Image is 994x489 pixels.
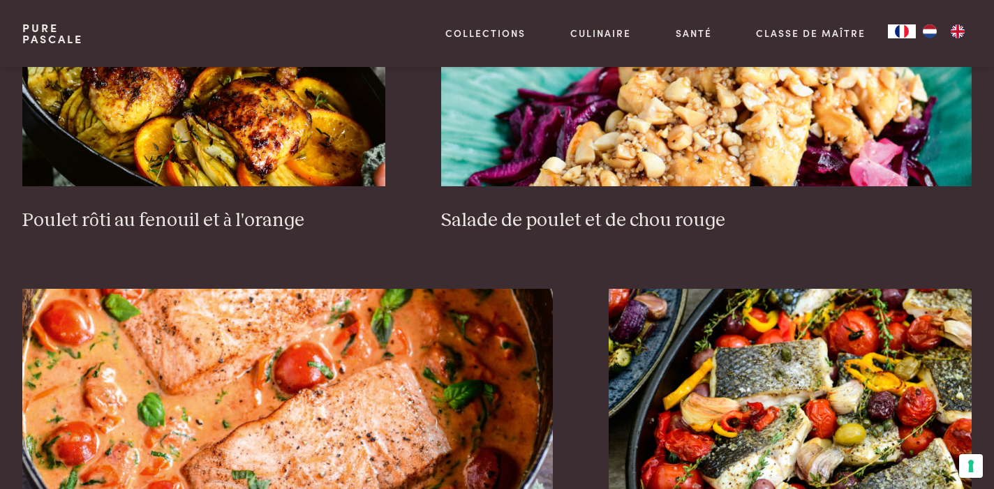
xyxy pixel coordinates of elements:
[888,24,972,38] aside: Language selected: Français
[916,24,944,38] a: NL
[445,26,526,40] a: Collections
[441,209,972,233] h3: Salade de poulet et de chou rouge
[888,24,916,38] div: Language
[959,454,983,478] button: Vos préférences en matière de consentement pour les technologies de suivi
[916,24,972,38] ul: Language list
[570,26,631,40] a: Culinaire
[22,209,385,233] h3: Poulet rôti au fenouil et à l'orange
[888,24,916,38] a: FR
[756,26,866,40] a: Classe de maître
[676,26,712,40] a: Santé
[944,24,972,38] a: EN
[22,22,83,45] a: PurePascale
